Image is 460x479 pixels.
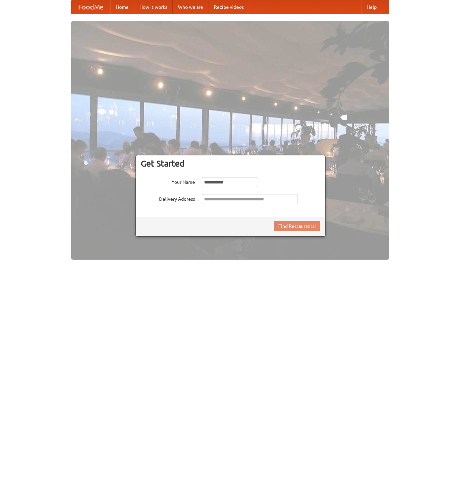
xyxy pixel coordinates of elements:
[141,158,320,169] h3: Get Started
[274,221,320,231] button: Find Restaurants!
[141,177,195,186] label: Your Name
[209,0,249,14] a: Recipe videos
[110,0,134,14] a: Home
[361,0,382,14] a: Help
[173,0,209,14] a: Who we are
[134,0,173,14] a: How it works
[141,194,195,202] label: Delivery Address
[71,0,110,14] a: FoodMe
